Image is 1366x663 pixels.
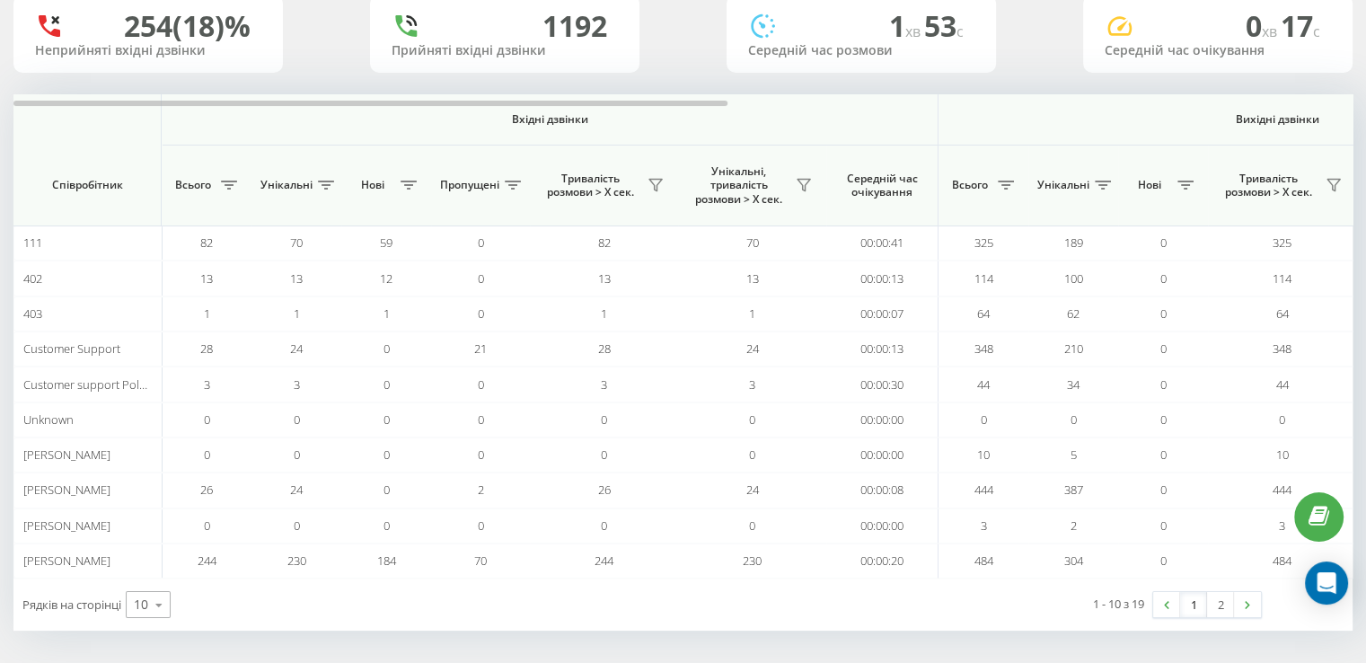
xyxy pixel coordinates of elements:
div: Open Intercom Messenger [1305,561,1348,605]
span: 0 [749,517,755,534]
td: 00:00:13 [826,331,939,367]
span: c [1313,22,1320,41]
span: 444 [1273,482,1291,498]
span: 13 [200,270,213,287]
span: Унікальні [1037,178,1089,192]
span: Тривалість розмови > Х сек. [1217,172,1320,199]
span: 12 [380,270,392,287]
span: 1 [749,305,755,322]
span: 1 [601,305,607,322]
span: 0 [601,446,607,463]
span: 402 [23,270,42,287]
span: Пропущені [440,178,499,192]
span: 304 [1064,552,1083,569]
span: 64 [977,305,990,322]
span: 13 [598,270,611,287]
span: 0 [478,305,484,322]
span: 10 [977,446,990,463]
span: 0 [204,411,210,428]
span: 444 [974,482,993,498]
div: 254 (18)% [124,9,251,43]
span: 10 [1276,446,1289,463]
span: 387 [1064,482,1083,498]
span: 325 [974,234,993,251]
span: 0 [1071,411,1077,428]
span: 484 [974,552,993,569]
span: 17 [1281,6,1320,45]
span: 0 [478,446,484,463]
span: 70 [290,234,303,251]
td: 00:00:13 [826,261,939,296]
span: 3 [981,517,987,534]
span: 0 [1160,411,1167,428]
span: 0 [981,411,987,428]
span: 0 [1160,552,1167,569]
span: 1 [204,305,210,322]
span: 44 [1276,376,1289,393]
span: 0 [1246,6,1281,45]
span: 21 [474,340,487,357]
span: хв [905,22,924,41]
span: 325 [1273,234,1291,251]
span: 184 [377,552,396,569]
span: Тривалість розмови > Х сек. [539,172,642,199]
span: 82 [598,234,611,251]
span: 26 [200,482,213,498]
span: 0 [383,517,390,534]
span: 82 [200,234,213,251]
span: 0 [1160,340,1167,357]
span: [PERSON_NAME] [23,446,110,463]
span: 0 [383,482,390,498]
td: 00:00:00 [826,438,939,473]
span: 189 [1064,234,1083,251]
div: 10 [134,596,148,614]
span: 0 [601,517,607,534]
span: 0 [478,376,484,393]
span: 24 [746,340,759,357]
span: 28 [200,340,213,357]
span: 3 [294,376,300,393]
div: Середній час очікування [1105,43,1331,58]
span: Customer Support [23,340,120,357]
span: 210 [1064,340,1083,357]
span: 244 [198,552,216,569]
span: 2 [478,482,484,498]
span: 13 [746,270,759,287]
span: 0 [383,376,390,393]
span: 111 [23,234,42,251]
span: 0 [1160,482,1167,498]
span: 0 [478,270,484,287]
td: 00:00:00 [826,402,939,438]
span: [PERSON_NAME] [23,517,110,534]
span: Середній час очікування [840,172,924,199]
span: 26 [598,482,611,498]
span: 0 [478,411,484,428]
span: 59 [380,234,392,251]
td: 00:00:20 [826,544,939,579]
span: 0 [1160,446,1167,463]
span: 62 [1067,305,1080,322]
td: 00:00:30 [826,367,939,402]
span: 0 [478,517,484,534]
span: [PERSON_NAME] [23,482,110,498]
span: [PERSON_NAME] [23,552,110,569]
span: Нові [350,178,395,192]
span: 70 [746,234,759,251]
span: Всього [171,178,216,192]
span: 0 [1160,517,1167,534]
span: 3 [1279,517,1285,534]
span: Нові [1127,178,1172,192]
span: 24 [746,482,759,498]
span: Вхідні дзвінки [208,112,891,127]
span: 1 [294,305,300,322]
span: 64 [1276,305,1289,322]
div: 1 - 10 з 19 [1093,595,1144,613]
span: 484 [1273,552,1291,569]
span: 0 [294,517,300,534]
span: 114 [974,270,993,287]
span: 0 [1160,270,1167,287]
span: 1 [383,305,390,322]
span: 70 [474,552,487,569]
span: c [956,22,964,41]
span: 0 [294,411,300,428]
